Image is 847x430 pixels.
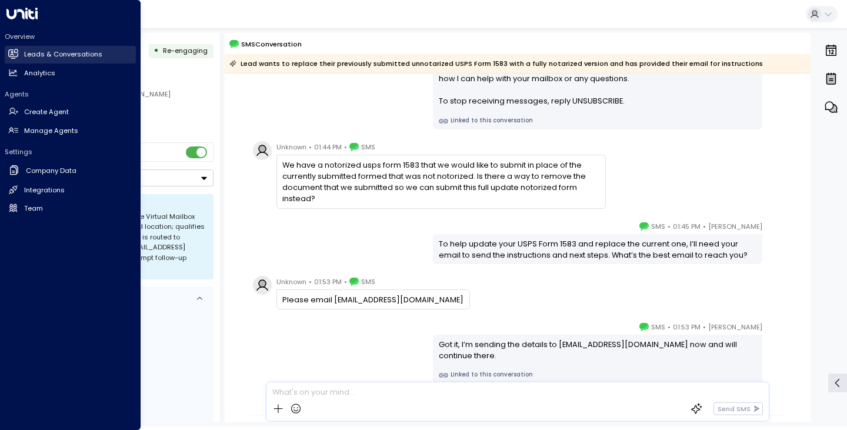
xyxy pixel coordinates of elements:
[5,181,136,199] a: Integrations
[282,159,599,205] div: We have a notorized usps form 1583 that we would like to submit in place of the currently submitt...
[24,49,102,59] h2: Leads & Conversations
[439,339,757,361] div: Got it, I’m sending the details to [EMAIL_ADDRESS][DOMAIN_NAME] now and will continue there.
[309,276,312,288] span: •
[439,371,757,380] a: Linked to this conversation
[439,51,757,107] div: Hey, this is [PERSON_NAME] from The Farm. I saw you called but we didn’t get to chat—what’s your ...
[314,276,342,288] span: 01:53 PM
[5,161,136,181] a: Company Data
[5,147,136,156] h2: Settings
[24,107,69,117] h2: Create Agent
[276,141,306,153] span: Unknown
[5,46,136,64] a: Leads & Conversations
[24,68,55,78] h2: Analytics
[241,39,302,49] span: SMS Conversation
[708,321,762,333] span: [PERSON_NAME]
[767,321,786,340] img: 5_headshot.jpg
[5,199,136,217] a: Team
[703,321,706,333] span: •
[361,276,375,288] span: SMS
[703,221,706,232] span: •
[668,321,671,333] span: •
[314,141,342,153] span: 01:44 PM
[309,141,312,153] span: •
[24,204,43,214] h2: Team
[673,321,701,333] span: 01:53 PM
[439,116,757,126] a: Linked to this conversation
[5,122,136,139] a: Manage Agents
[439,238,757,261] div: To help update your USPS Form 1583 and replace the current one, I’ll need your email to send the ...
[668,221,671,232] span: •
[651,321,665,333] span: SMS
[651,221,665,232] span: SMS
[276,276,306,288] span: Unknown
[24,126,78,136] h2: Manage Agents
[344,141,347,153] span: •
[282,294,463,305] div: Please email [EMAIL_ADDRESS][DOMAIN_NAME]
[26,166,76,176] h2: Company Data
[24,185,65,195] h2: Integrations
[361,141,375,153] span: SMS
[229,58,763,69] div: Lead wants to replace their previously submitted unnotarized USPS Form 1583 with a fully notarize...
[5,104,136,121] a: Create Agent
[708,221,762,232] span: [PERSON_NAME]
[5,64,136,82] a: Analytics
[5,89,136,99] h2: Agents
[163,46,208,55] span: Trigger
[344,276,347,288] span: •
[5,32,136,41] h2: Overview
[673,221,701,232] span: 01:45 PM
[767,221,786,239] img: 5_headshot.jpg
[154,42,159,59] div: •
